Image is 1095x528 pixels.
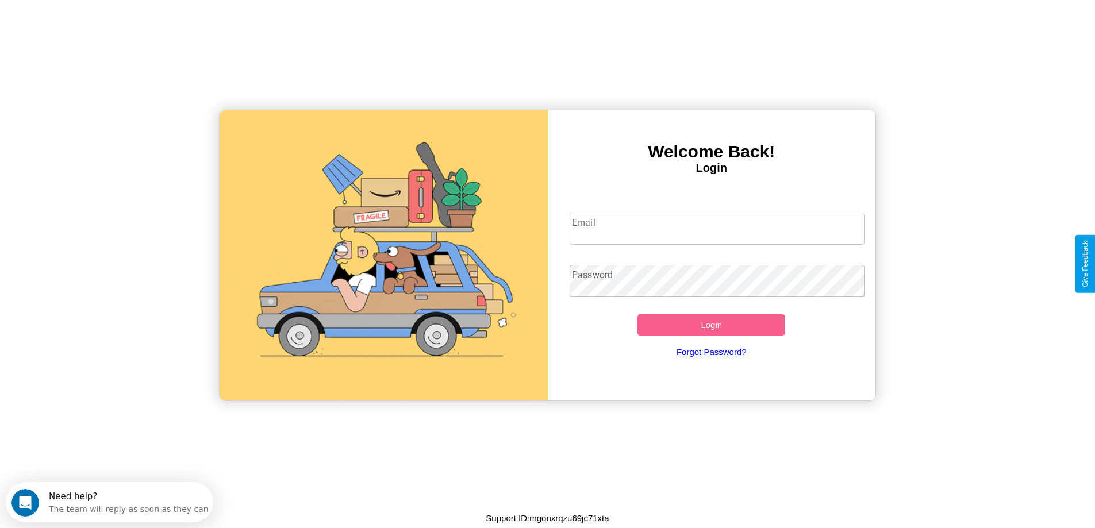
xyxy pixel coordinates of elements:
[486,510,609,526] p: Support ID: mgonxrqzu69jc71xta
[548,161,876,175] h4: Login
[637,314,785,336] button: Login
[43,19,203,31] div: The team will reply as soon as they can
[6,482,213,522] iframe: Intercom live chat discovery launcher
[220,110,548,400] img: gif
[43,10,203,19] div: Need help?
[564,336,859,368] a: Forgot Password?
[1081,241,1089,287] div: Give Feedback
[11,489,39,517] iframe: Intercom live chat
[548,142,876,161] h3: Welcome Back!
[5,5,214,36] div: Open Intercom Messenger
